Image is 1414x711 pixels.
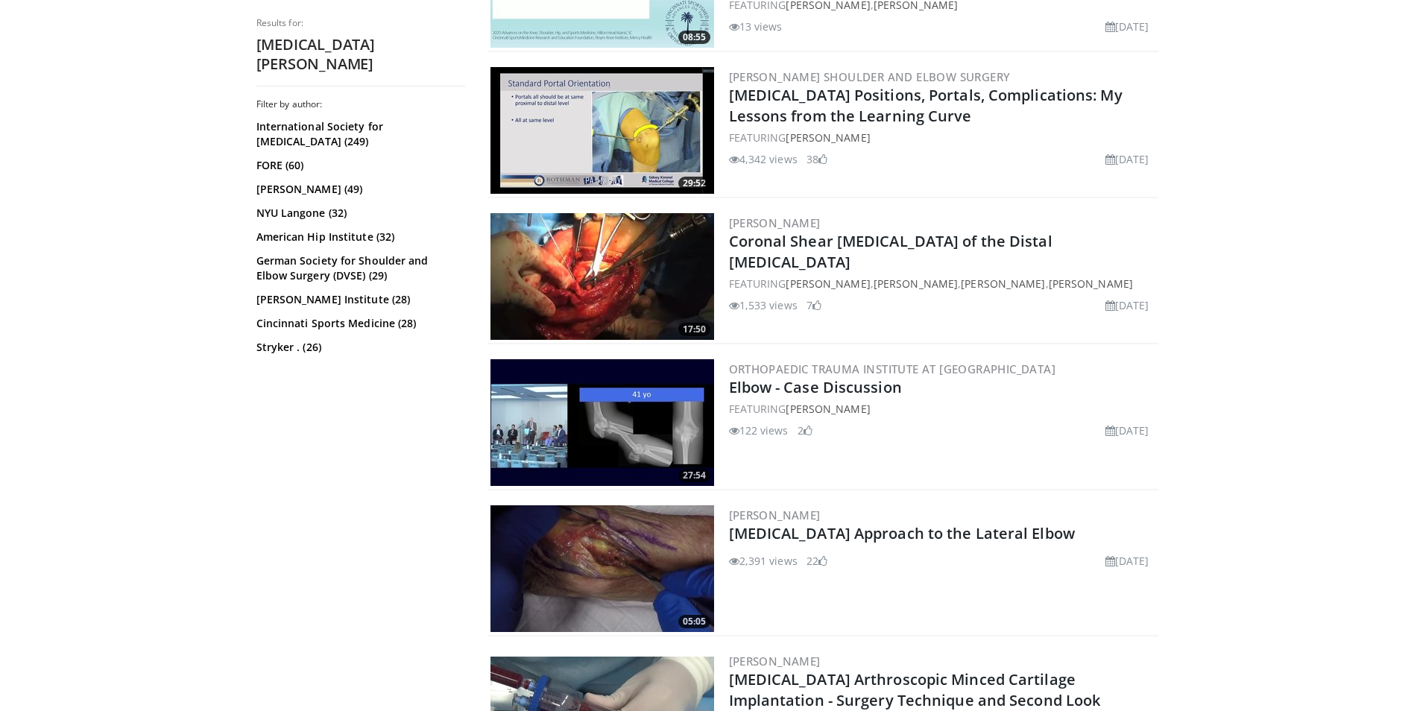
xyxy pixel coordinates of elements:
[490,67,714,194] a: 29:52
[256,35,465,74] h2: [MEDICAL_DATA] [PERSON_NAME]
[256,340,461,355] a: Stryker . (26)
[729,401,1155,417] div: FEATURING
[490,67,714,194] img: 93acf06b-2dd8-4ff7-802e-8566a5660f38.300x170_q85_crop-smart_upscale.jpg
[1105,423,1149,438] li: [DATE]
[729,377,902,397] a: Elbow - Case Discussion
[729,215,821,230] a: [PERSON_NAME]
[256,292,461,307] a: [PERSON_NAME] Institute (28)
[1049,276,1133,291] a: [PERSON_NAME]
[729,19,783,34] li: 13 views
[256,253,461,283] a: German Society for Shoulder and Elbow Surgery (DVSE) (29)
[678,31,710,44] span: 08:55
[729,276,1155,291] div: FEATURING , , ,
[1105,151,1149,167] li: [DATE]
[729,508,821,522] a: [PERSON_NAME]
[729,151,798,167] li: 4,342 views
[798,423,812,438] li: 2
[729,654,821,669] a: [PERSON_NAME]
[256,119,461,149] a: International Society for [MEDICAL_DATA] (249)
[729,423,789,438] li: 122 views
[490,213,714,340] a: 17:50
[256,17,465,29] p: Results for:
[678,177,710,190] span: 29:52
[490,505,714,632] img: 6414459b-db47-488b-b83a-fc171803b0b4.300x170_q85_crop-smart_upscale.jpg
[729,523,1075,543] a: [MEDICAL_DATA] Approach to the Lateral Elbow
[807,553,827,569] li: 22
[678,615,710,628] span: 05:05
[729,297,798,313] li: 1,533 views
[678,323,710,336] span: 17:50
[729,85,1123,126] a: [MEDICAL_DATA] Positions, Portals, Complications: My Lessons from the Learning Curve
[490,359,714,486] a: 27:54
[729,130,1155,145] div: FEATURING
[490,505,714,632] a: 05:05
[490,359,714,486] img: 7506ee30-a3d3-46a3-bf58-0dc4823ab7a8.300x170_q85_crop-smart_upscale.jpg
[1105,297,1149,313] li: [DATE]
[256,206,461,221] a: NYU Langone (32)
[807,151,827,167] li: 38
[729,231,1052,272] a: Coronal Shear [MEDICAL_DATA] of the Distal [MEDICAL_DATA]
[961,276,1045,291] a: [PERSON_NAME]
[786,130,870,145] a: [PERSON_NAME]
[1105,19,1149,34] li: [DATE]
[786,402,870,416] a: [PERSON_NAME]
[490,213,714,340] img: ac8baac7-4924-4fd7-8ded-201101107d91.300x170_q85_crop-smart_upscale.jpg
[256,158,461,173] a: FORE (60)
[678,469,710,482] span: 27:54
[874,276,958,291] a: [PERSON_NAME]
[807,297,821,313] li: 7
[256,182,461,197] a: [PERSON_NAME] (49)
[729,553,798,569] li: 2,391 views
[1105,553,1149,569] li: [DATE]
[729,69,1011,84] a: [PERSON_NAME] Shoulder and Elbow Surgery
[256,98,465,110] h3: Filter by author:
[786,276,870,291] a: [PERSON_NAME]
[729,361,1056,376] a: Orthopaedic Trauma Institute at [GEOGRAPHIC_DATA]
[256,230,461,244] a: American Hip Institute (32)
[256,316,461,331] a: Cincinnati Sports Medicine (28)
